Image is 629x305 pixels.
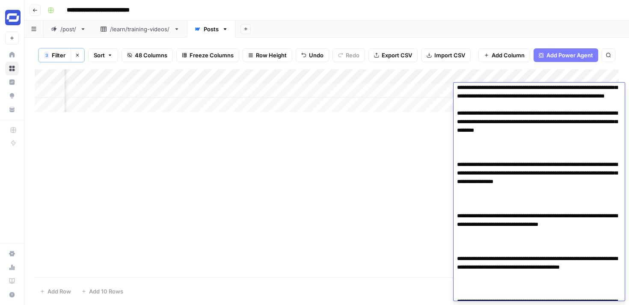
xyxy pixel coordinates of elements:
button: Export CSV [368,48,418,62]
a: Insights [5,75,19,89]
span: Sort [94,51,105,59]
span: Add Row [47,287,71,296]
button: Sort [88,48,118,62]
button: Undo [296,48,329,62]
span: Redo [346,51,359,59]
a: /learn/training-videos/ [93,21,187,38]
a: Browse [5,62,19,75]
img: Synthesia Logo [5,10,21,25]
button: 48 Columns [122,48,173,62]
button: Add Power Agent [534,48,598,62]
span: Filter [52,51,65,59]
a: Home [5,48,19,62]
button: Add Column [478,48,530,62]
button: Workspace: Synthesia [5,7,19,28]
span: 48 Columns [135,51,167,59]
a: Opportunities [5,89,19,103]
button: 3Filter [39,48,71,62]
span: Row Height [256,51,287,59]
button: Add Row [35,284,76,298]
button: Row Height [243,48,292,62]
a: Posts [187,21,235,38]
a: Usage [5,261,19,274]
a: Your Data [5,103,19,116]
span: Add Column [492,51,525,59]
div: /post/ [60,25,77,33]
button: Help + Support [5,288,19,302]
span: Add Power Agent [546,51,593,59]
span: Export CSV [382,51,412,59]
a: Settings [5,247,19,261]
span: 3 [45,52,48,59]
button: Add 10 Rows [76,284,128,298]
span: Import CSV [434,51,465,59]
div: 3 [44,52,49,59]
span: Freeze Columns [190,51,234,59]
button: Import CSV [421,48,471,62]
button: Redo [332,48,365,62]
button: Freeze Columns [176,48,239,62]
span: Undo [309,51,323,59]
div: Posts [204,25,219,33]
span: Add 10 Rows [89,287,123,296]
div: /learn/training-videos/ [110,25,170,33]
a: /post/ [44,21,93,38]
a: Learning Hub [5,274,19,288]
